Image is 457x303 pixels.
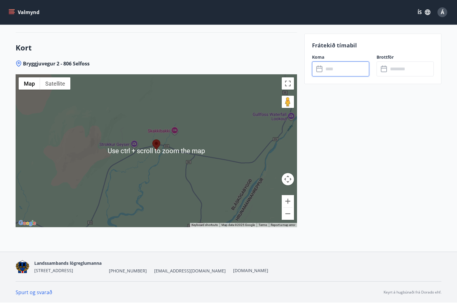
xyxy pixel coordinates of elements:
[271,223,295,227] a: Report a map error
[16,260,29,273] img: 1cqKbADZNYZ4wXUG0EC2JmCwhQh0Y6EN22Kw4FTY.png
[40,77,70,90] button: Show satellite imagery
[23,60,90,67] span: Bryggjuvegur 2 - 806 Selfoss
[312,41,434,49] p: Frátekið tímabil
[282,208,294,220] button: Zoom out
[384,290,441,295] p: Keyrt á hugbúnaði frá Dorado ehf.
[282,96,294,108] button: Drag Pegman onto the map to open Street View
[233,268,268,273] a: [DOMAIN_NAME]
[154,268,226,274] span: [EMAIL_ADDRESS][DOMAIN_NAME]
[17,219,37,227] img: Google
[435,5,450,20] button: Á
[7,7,42,18] button: menu
[221,223,255,227] span: Map data ©2025 Google
[312,54,369,60] label: Koma
[16,289,52,296] a: Spurt og svarað
[282,195,294,207] button: Zoom in
[377,54,434,60] label: Brottför
[17,219,37,227] a: Open this area in Google Maps (opens a new window)
[16,42,297,53] h3: Kort
[282,77,294,90] button: Toggle fullscreen view
[441,9,444,16] span: Á
[282,173,294,185] button: Map camera controls
[414,7,434,18] button: ÍS
[34,260,102,266] span: Landssambands lögreglumanna
[109,268,147,274] span: [PHONE_NUMBER]
[258,223,267,227] a: Terms (opens in new tab)
[19,77,40,90] button: Show street map
[34,268,73,273] span: [STREET_ADDRESS]
[191,223,218,227] button: Keyboard shortcuts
